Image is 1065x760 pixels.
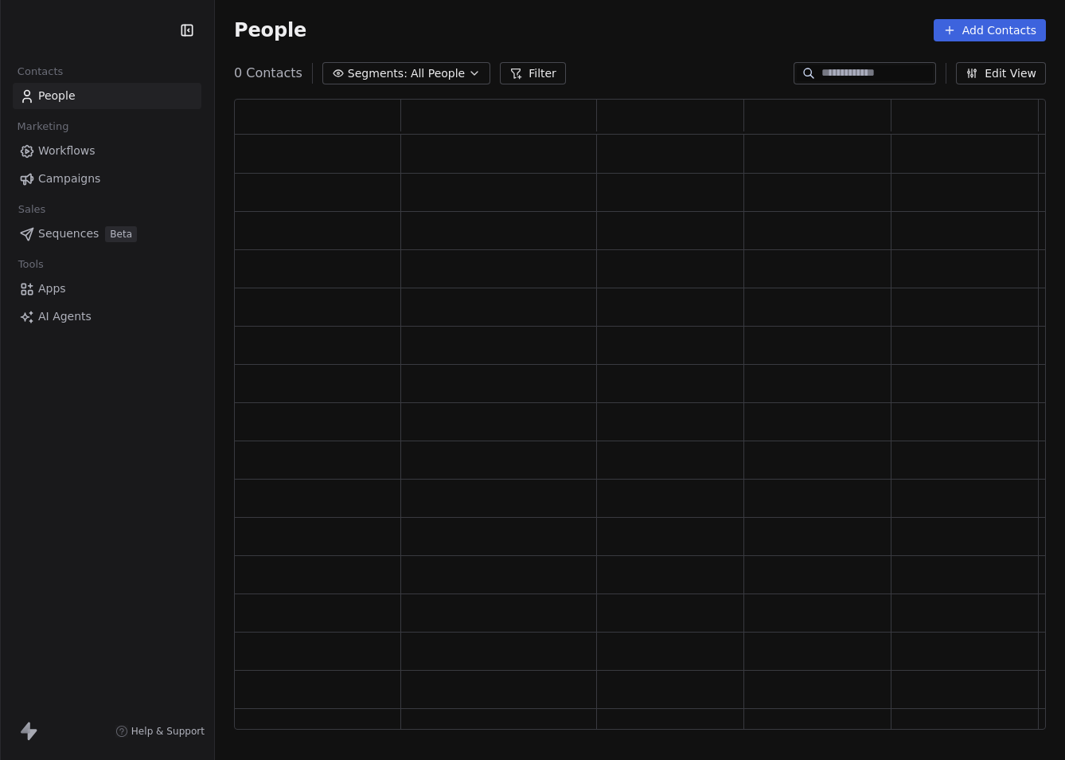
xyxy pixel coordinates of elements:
span: Apps [38,280,66,297]
a: Campaigns [13,166,201,192]
button: Edit View [956,62,1046,84]
span: Beta [105,226,137,242]
span: People [38,88,76,104]
a: Workflows [13,138,201,164]
span: Sales [11,198,53,221]
a: People [13,83,201,109]
span: 0 Contacts [234,64,302,83]
span: Marketing [10,115,76,139]
span: People [234,18,306,42]
button: Filter [500,62,566,84]
span: Tools [11,253,50,276]
a: Help & Support [115,725,205,738]
a: SequencesBeta [13,221,201,247]
a: Apps [13,276,201,302]
span: Workflows [38,143,96,159]
span: Sequences [38,225,99,242]
span: All People [411,65,465,82]
span: Help & Support [131,725,205,738]
a: AI Agents [13,304,201,330]
span: Contacts [10,60,70,84]
button: Add Contacts [934,19,1046,41]
span: AI Agents [38,308,92,325]
span: Campaigns [38,170,100,187]
span: Segments: [348,65,408,82]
